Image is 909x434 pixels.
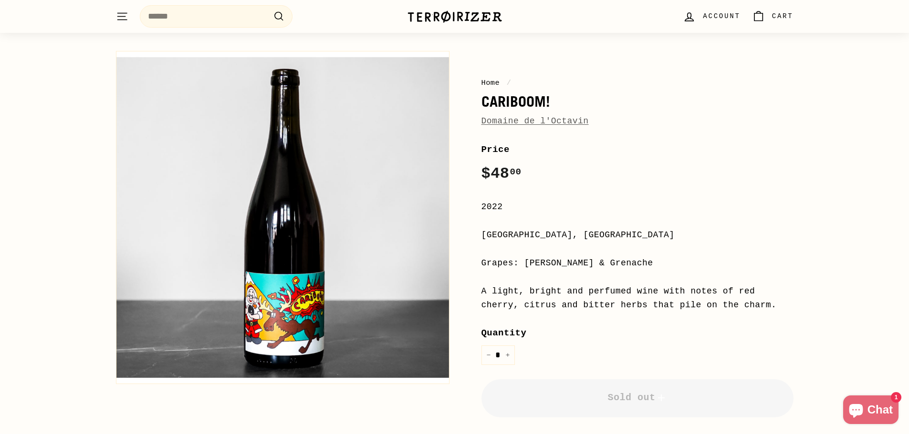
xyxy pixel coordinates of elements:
[481,93,794,110] h1: Cariboom!
[116,51,449,384] img: Cariboom!
[504,79,514,87] span: /
[607,392,667,403] span: Sold out
[481,379,794,417] button: Sold out
[501,345,515,365] button: Increase item quantity by one
[840,395,901,426] inbox-online-store-chat: Shopify online store chat
[481,345,515,365] input: quantity
[746,2,799,30] a: Cart
[481,79,500,87] a: Home
[481,200,794,214] div: 2022
[772,11,794,21] span: Cart
[481,142,794,157] label: Price
[481,284,794,312] div: A light, bright and perfumed wine with notes of red cherry, citrus and bitter herbs that pile on ...
[481,116,589,126] a: Domaine de l'Octavin
[481,165,522,182] span: $48
[481,228,794,242] div: [GEOGRAPHIC_DATA], [GEOGRAPHIC_DATA]
[481,326,794,340] label: Quantity
[481,345,496,365] button: Reduce item quantity by one
[481,77,794,89] nav: breadcrumbs
[677,2,746,30] a: Account
[481,256,794,270] div: Grapes: [PERSON_NAME] & Grenache
[703,11,740,21] span: Account
[510,167,521,177] sup: 00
